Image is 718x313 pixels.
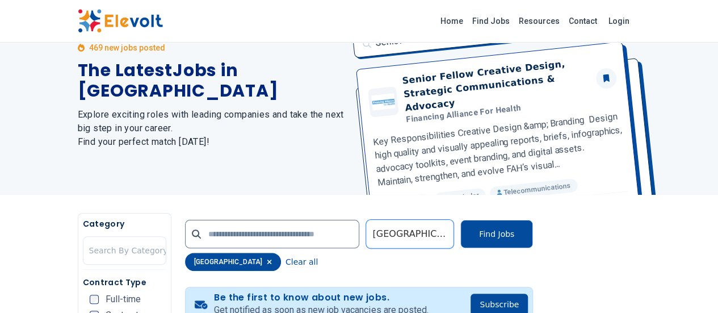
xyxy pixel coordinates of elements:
div: [GEOGRAPHIC_DATA] [185,253,281,271]
input: Full-time [90,295,99,304]
button: Find Jobs [460,220,533,248]
a: Home [436,12,468,30]
p: 469 new jobs posted [89,42,165,53]
h4: Be the first to know about new jobs. [214,292,428,303]
button: Clear all [285,253,318,271]
a: Find Jobs [468,12,514,30]
h2: Explore exciting roles with leading companies and take the next big step in your career. Find you... [78,108,346,149]
a: Contact [564,12,602,30]
h5: Contract Type [83,277,166,288]
a: Login [602,10,636,32]
img: Elevolt [78,9,163,33]
iframe: Chat Widget [661,258,718,313]
h5: Category [83,218,166,229]
a: Resources [514,12,564,30]
span: Full-time [106,295,141,304]
h1: The Latest Jobs in [GEOGRAPHIC_DATA] [78,60,346,101]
